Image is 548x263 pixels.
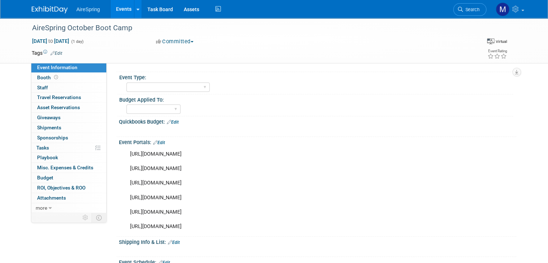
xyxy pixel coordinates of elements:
[76,6,100,12] span: AireSpring
[31,93,106,102] a: Travel Reservations
[119,94,513,103] div: Budget Applied To:
[37,155,58,160] span: Playbook
[31,203,106,213] a: more
[125,147,439,234] div: [URL][DOMAIN_NAME] [URL][DOMAIN_NAME] [URL][DOMAIN_NAME] [URL][DOMAIN_NAME] [URL][DOMAIN_NAME] [U...
[119,72,513,81] div: Event Type:
[119,137,516,146] div: Event Portals:
[119,237,516,246] div: Shipping Info & List:
[31,173,106,183] a: Budget
[37,115,61,120] span: Giveaways
[31,143,106,153] a: Tasks
[37,165,93,170] span: Misc. Expenses & Credits
[32,38,70,44] span: [DATE] [DATE]
[487,37,507,45] div: Event Format
[31,133,106,143] a: Sponsorships
[487,39,494,44] img: Format-Virtual.png
[37,135,68,141] span: Sponsorships
[453,3,486,16] a: Search
[30,22,467,35] div: AireSpring October Boot Camp
[31,103,106,112] a: Asset Reservations
[50,51,62,56] a: Edit
[37,64,77,70] span: Event Information
[31,83,106,93] a: Staff
[36,145,49,151] span: Tasks
[495,39,507,44] div: Virtual
[31,193,106,203] a: Attachments
[31,123,106,133] a: Shipments
[31,73,106,83] a: Booth
[37,104,80,110] span: Asset Reservations
[31,113,106,122] a: Giveaways
[31,163,106,173] a: Misc. Expenses & Credits
[37,175,53,180] span: Budget
[32,6,68,13] img: ExhibitDay
[79,213,92,222] td: Personalize Event Tab Strip
[47,38,54,44] span: to
[167,120,179,125] a: Edit
[32,49,62,57] td: Tags
[487,49,507,53] div: Event Rating
[37,195,66,201] span: Attachments
[119,116,516,126] div: Quickbooks Budget:
[71,39,84,44] span: (1 day)
[37,75,59,80] span: Booth
[153,140,165,145] a: Edit
[36,205,47,211] span: more
[168,240,180,245] a: Edit
[437,37,507,48] div: Event Format
[31,63,106,72] a: Event Information
[37,185,85,191] span: ROI, Objectives & ROO
[92,213,107,222] td: Toggle Event Tabs
[37,85,48,90] span: Staff
[31,153,106,162] a: Playbook
[37,125,61,130] span: Shipments
[153,38,196,45] button: Committed
[31,183,106,193] a: ROI, Objectives & ROO
[496,3,509,16] img: Matthew Peck
[53,75,59,80] span: Booth not reserved yet
[463,7,480,12] span: Search
[37,94,81,100] span: Travel Reservations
